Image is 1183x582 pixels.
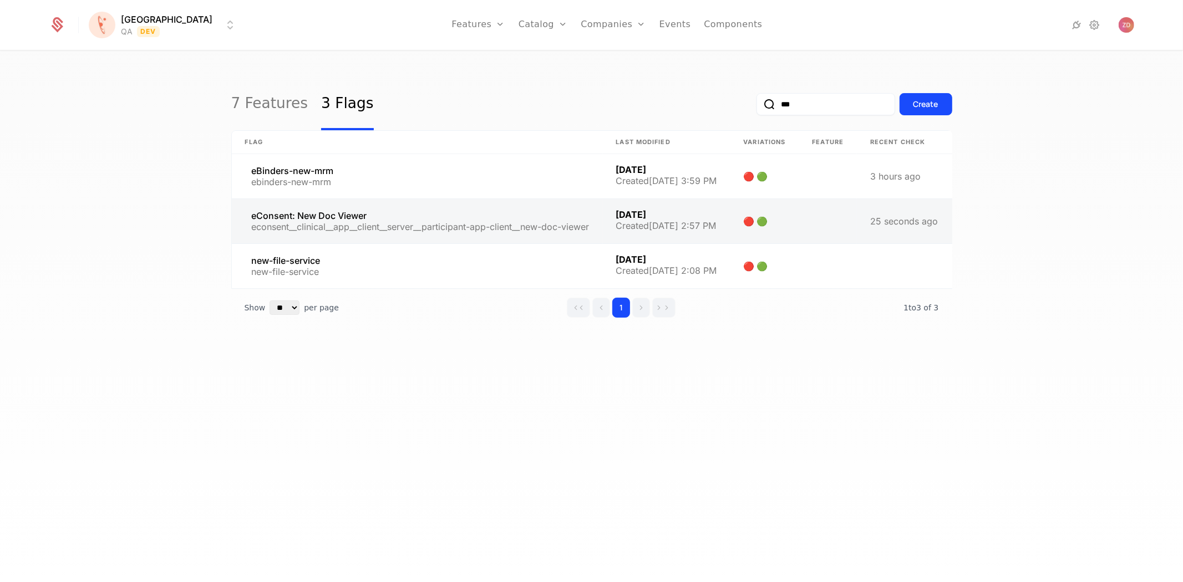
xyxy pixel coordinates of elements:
th: Variations [730,131,799,154]
select: Select page size [270,300,299,315]
span: Dev [137,26,160,37]
span: Show [245,302,266,313]
img: Florence [89,12,115,38]
button: Go to next page [632,298,650,318]
span: [GEOGRAPHIC_DATA] [121,13,212,26]
button: Go to page 1 [612,298,630,318]
a: 7 Features [231,78,308,130]
span: 1 to 3 of [903,303,933,312]
img: Zlatko Despotovic [1119,17,1134,33]
div: Page navigation [567,298,676,318]
a: 3 Flags [321,78,373,130]
button: Create [900,93,952,115]
div: QA [121,26,133,37]
a: Integrations [1070,18,1083,32]
span: 3 [903,303,938,312]
th: Recent check [857,131,951,154]
th: Feature [799,131,857,154]
button: Select environment [92,13,237,37]
span: per page [304,302,339,313]
button: Go to previous page [592,298,610,318]
button: Go to first page [567,298,590,318]
button: Go to last page [652,298,676,318]
a: Settings [1088,18,1101,32]
div: Create [913,99,938,110]
th: Last Modified [603,131,730,154]
button: Open user button [1119,17,1134,33]
th: Flag [232,131,603,154]
div: Table pagination [231,289,952,326]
